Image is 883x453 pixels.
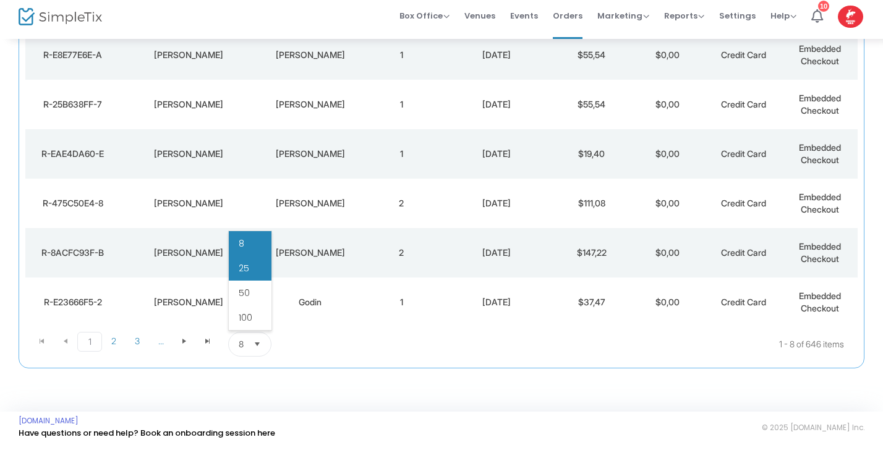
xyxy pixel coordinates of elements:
td: 1 [364,85,440,135]
div: R-8ACFC93F-B [28,252,117,265]
td: 1 [364,135,440,184]
span: Page 4 [149,337,173,356]
span: Embedded Checkout [799,247,841,269]
div: LAPIERRE [260,203,360,215]
div: Godin [260,302,360,314]
div: 2025-08-16 [443,252,550,265]
div: Annie [124,153,254,166]
div: Andrea [124,104,254,116]
div: R-E23666F5-2 [28,302,117,314]
td: $0,00 [629,85,706,135]
td: 1 [364,36,440,85]
kendo-pager-info: 1 - 8 of 646 items [395,337,844,362]
span: Credit Card [721,104,766,115]
a: Have questions or need help? Book an onboarding session here [19,433,275,444]
span: Page 2 [102,337,126,356]
span: Go to the last page [203,342,213,352]
span: Credit Card [721,302,766,313]
div: Nadia [124,302,254,314]
span: Embedded Checkout [799,148,841,171]
button: Select [249,338,266,362]
span: 100 [239,317,252,329]
div: Gilbert [260,252,360,265]
td: 2 [364,234,440,283]
td: $55,54 [553,85,629,135]
td: $55,54 [553,36,629,85]
div: R-475C50E4-8 [28,203,117,215]
span: Page 1 [77,337,102,357]
div: 2025-08-16 [443,54,550,67]
div: Mathieu [124,54,254,67]
span: Go to the last page [196,337,220,356]
a: [DOMAIN_NAME] [19,421,79,431]
td: $0,00 [629,36,706,85]
div: R-E8E77E6E-A [28,54,117,67]
td: $0,00 [629,283,706,332]
span: 50 [239,292,250,305]
span: 25 [239,268,249,280]
span: Help [770,15,796,27]
span: Credit Card [721,203,766,214]
td: $0,00 [629,184,706,234]
span: Go to the next page [173,337,196,356]
span: Credit Card [721,154,766,164]
td: $19,40 [553,135,629,184]
span: Credit Card [721,253,766,263]
span: Page 3 [126,337,149,356]
div: 2025-08-16 [443,104,550,116]
span: Events [510,6,538,37]
span: Go to the next page [179,342,189,352]
td: $147,22 [553,234,629,283]
span: Reports [664,15,704,27]
td: $37,47 [553,283,629,332]
span: Orders [553,6,582,37]
div: scherer [260,104,360,116]
span: © 2025 [DOMAIN_NAME] Inc. [762,428,864,438]
td: $0,00 [629,135,706,184]
span: 8 [239,243,244,255]
div: 10 [818,6,829,17]
div: ANNETTE [124,203,254,215]
div: 2025-08-16 [443,153,550,166]
td: 1 [364,283,440,332]
div: R-25B638FF-7 [28,104,117,116]
td: 2 [364,184,440,234]
div: Gilbert [260,153,360,166]
span: Credit Card [721,55,766,66]
span: Embedded Checkout [799,296,841,319]
td: $0,00 [629,234,706,283]
span: 8 [239,344,244,356]
div: Annie [124,252,254,265]
span: Embedded Checkout [799,197,841,220]
span: Marketing [597,15,649,27]
span: Box Office [399,15,450,27]
div: frédérick [260,54,360,67]
span: Venues [464,6,495,37]
div: 2025-08-16 [443,203,550,215]
div: 2025-08-16 [443,302,550,314]
td: $111,08 [553,184,629,234]
span: Embedded Checkout [799,98,841,121]
span: Embedded Checkout [799,49,841,72]
div: R-EAE4DA60-E [28,153,117,166]
span: Settings [719,6,756,37]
